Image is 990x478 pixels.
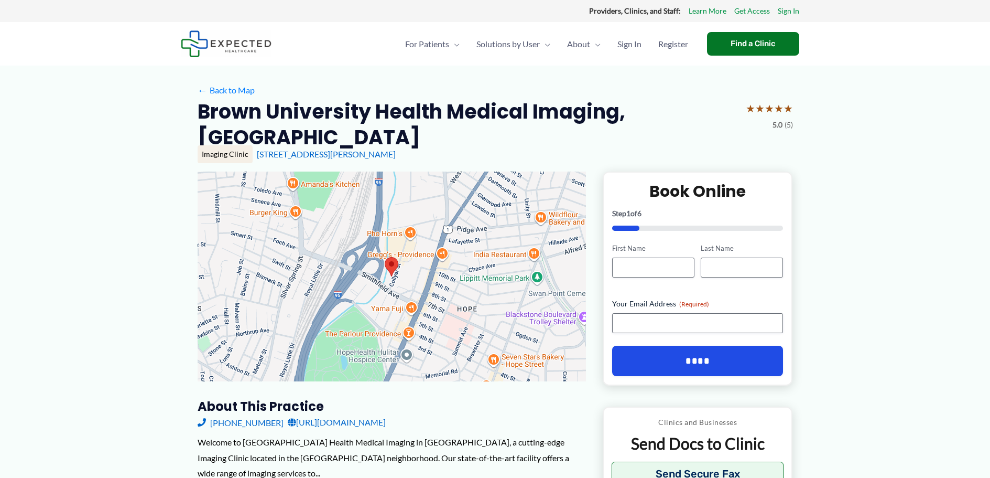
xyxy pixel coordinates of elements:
[778,4,799,18] a: Sign In
[612,210,784,217] p: Step of
[617,26,641,62] span: Sign In
[755,99,765,118] span: ★
[612,181,784,201] h2: Book Online
[468,26,559,62] a: Solutions by UserMenu Toggle
[746,99,755,118] span: ★
[679,300,709,308] span: (Required)
[181,30,271,57] img: Expected Healthcare Logo - side, dark font, small
[612,243,694,253] label: First Name
[773,118,782,132] span: 5.0
[198,99,737,151] h2: Brown University Health Medical Imaging, [GEOGRAPHIC_DATA]
[774,99,784,118] span: ★
[405,26,449,62] span: For Patients
[701,243,783,253] label: Last Name
[785,118,793,132] span: (5)
[198,398,586,415] h3: About this practice
[612,416,784,429] p: Clinics and Businesses
[658,26,688,62] span: Register
[198,85,208,95] span: ←
[689,4,726,18] a: Learn More
[612,299,784,309] label: Your Email Address
[198,145,253,163] div: Imaging Clinic
[198,415,284,430] a: [PHONE_NUMBER]
[590,26,601,62] span: Menu Toggle
[784,99,793,118] span: ★
[449,26,460,62] span: Menu Toggle
[734,4,770,18] a: Get Access
[637,209,641,218] span: 6
[609,26,650,62] a: Sign In
[589,6,681,15] strong: Providers, Clinics, and Staff:
[567,26,590,62] span: About
[198,82,255,98] a: ←Back to Map
[397,26,468,62] a: For PatientsMenu Toggle
[476,26,540,62] span: Solutions by User
[626,209,630,218] span: 1
[707,32,799,56] a: Find a Clinic
[650,26,697,62] a: Register
[257,149,396,159] a: [STREET_ADDRESS][PERSON_NAME]
[397,26,697,62] nav: Primary Site Navigation
[612,433,784,454] p: Send Docs to Clinic
[559,26,609,62] a: AboutMenu Toggle
[765,99,774,118] span: ★
[288,415,386,430] a: [URL][DOMAIN_NAME]
[540,26,550,62] span: Menu Toggle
